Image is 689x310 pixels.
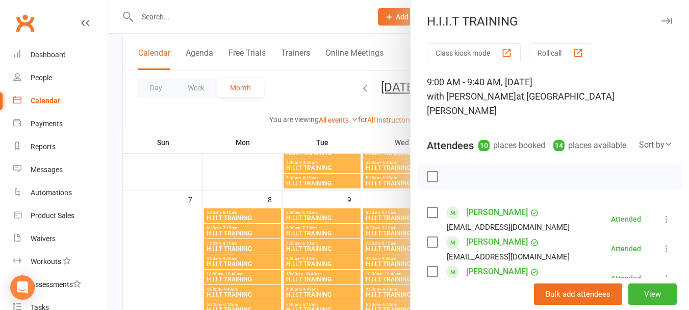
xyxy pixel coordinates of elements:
div: [EMAIL_ADDRESS][DOMAIN_NAME] [447,250,570,264]
a: Reports [13,135,108,158]
div: Reports [31,142,56,151]
span: with [PERSON_NAME] [427,91,516,102]
div: Attended [611,275,641,282]
button: View [628,283,677,305]
a: Waivers [13,227,108,250]
div: Payments [31,120,63,128]
button: Bulk add attendees [534,283,622,305]
div: Product Sales [31,211,74,220]
div: 14 [553,140,565,151]
div: Attended [611,245,641,252]
a: [PERSON_NAME] [466,204,528,221]
a: Product Sales [13,204,108,227]
a: Payments [13,112,108,135]
a: Workouts [13,250,108,273]
div: Attendees [427,138,474,153]
div: Attended [611,216,641,223]
div: [EMAIL_ADDRESS][DOMAIN_NAME] [447,221,570,234]
div: Waivers [31,234,56,243]
div: Dashboard [31,51,66,59]
button: Class kiosk mode [427,43,521,62]
div: 10 [478,140,490,151]
a: Messages [13,158,108,181]
div: places booked [478,138,545,153]
a: Calendar [13,89,108,112]
a: People [13,66,108,89]
a: Dashboard [13,43,108,66]
a: Automations [13,181,108,204]
div: Calendar [31,97,60,105]
div: Assessments [31,280,81,289]
div: places available [553,138,626,153]
div: People [31,74,52,82]
a: [PERSON_NAME] [466,264,528,280]
a: Assessments [13,273,108,296]
div: 9:00 AM - 9:40 AM, [DATE] [427,75,673,118]
a: [PERSON_NAME] [466,234,528,250]
span: at [GEOGRAPHIC_DATA][PERSON_NAME] [427,91,615,116]
div: Automations [31,188,72,197]
a: Clubworx [12,10,38,36]
div: Sort by [639,138,673,152]
div: Open Intercom Messenger [10,275,35,300]
div: Messages [31,165,63,174]
div: Workouts [31,257,61,266]
div: H.I.I.T TRAINING [411,14,689,29]
button: Roll call [529,43,592,62]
